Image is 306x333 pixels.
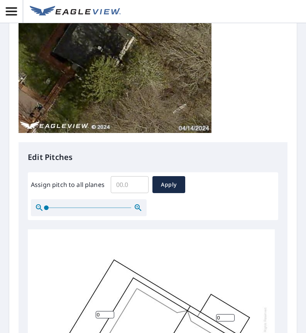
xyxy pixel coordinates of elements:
[28,151,278,163] p: Edit Pitches
[111,174,149,195] input: 00.0
[159,180,179,190] span: Apply
[30,6,121,17] img: EV Logo
[31,180,105,189] label: Assign pitch to all planes
[152,176,185,193] button: Apply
